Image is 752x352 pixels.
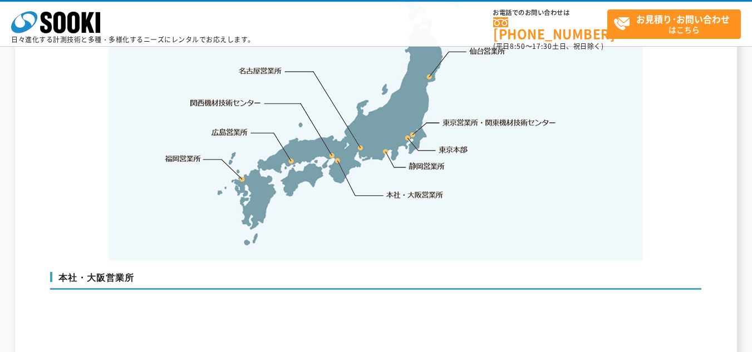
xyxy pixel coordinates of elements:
p: 日々進化する計測技術と多種・多様化するニーズにレンタルでお応えします。 [11,36,255,43]
span: 17:30 [532,41,552,51]
span: 8:50 [510,41,525,51]
a: 名古屋営業所 [239,66,282,77]
a: [PHONE_NUMBER] [493,17,607,40]
a: お見積り･お問い合わせはこちら [607,9,741,39]
strong: お見積り･お問い合わせ [636,12,730,26]
a: 静岡営業所 [409,161,445,172]
h3: 本社・大阪営業所 [50,272,701,290]
a: 東京営業所・関東機材技術センター [443,117,557,128]
span: お電話でのお問い合わせは [493,9,607,16]
a: 本社・大阪営業所 [385,189,444,200]
span: (平日 ～ 土日、祝日除く) [493,41,603,51]
a: 東京本部 [439,145,468,156]
a: 広島営業所 [212,126,248,137]
a: 関西機材技術センター [190,97,261,108]
span: はこちら [613,10,740,38]
a: 福岡営業所 [165,153,201,164]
